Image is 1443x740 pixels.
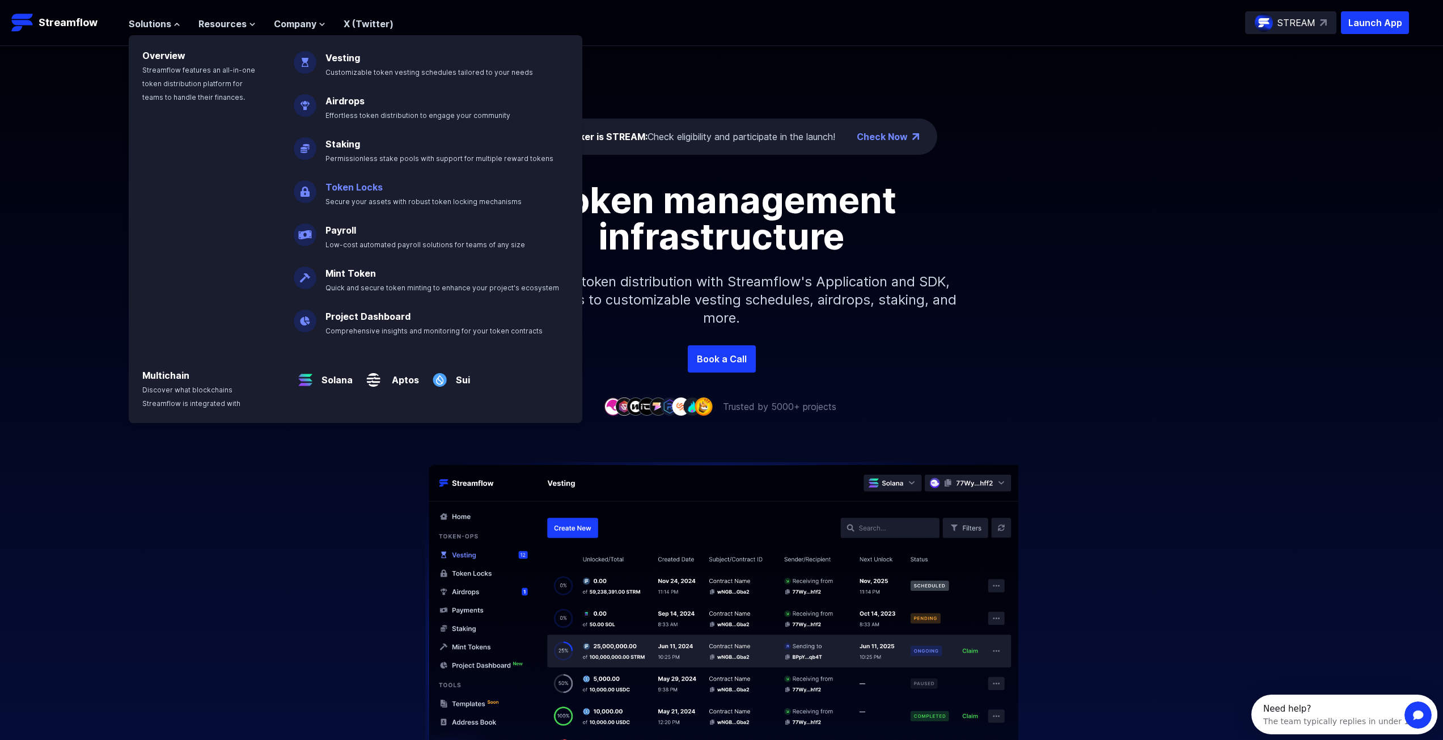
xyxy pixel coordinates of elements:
[325,52,360,64] a: Vesting
[615,398,633,415] img: company-2
[294,128,316,160] img: Staking
[478,255,966,345] p: Simplify your token distribution with Streamflow's Application and SDK, offering access to custom...
[661,398,679,415] img: company-6
[325,181,383,193] a: Token Locks
[428,360,451,391] img: Sui
[325,327,543,335] span: Comprehensive insights and monitoring for your token contracts
[294,257,316,289] img: Mint Token
[325,284,559,292] span: Quick and secure token minting to enhance your project's ecosystem
[325,95,365,107] a: Airdrops
[683,398,701,415] img: company-8
[142,386,240,408] span: Discover what blockchains Streamflow is integrated with
[129,17,180,31] button: Solutions
[325,111,510,120] span: Effortless token distribution to engage your community
[325,268,376,279] a: Mint Token
[294,42,316,74] img: Vesting
[142,50,185,61] a: Overview
[317,364,353,387] a: Solana
[294,85,316,117] img: Airdrops
[723,400,836,413] p: Trusted by 5000+ projects
[912,133,919,140] img: top-right-arrow.png
[627,398,645,415] img: company-3
[547,130,835,143] div: Check eligibility and participate in the launch!
[12,19,163,31] div: The team typically replies in under 1h
[1277,16,1315,29] p: STREAM
[294,301,316,332] img: Project Dashboard
[1404,701,1432,729] iframe: Intercom live chat
[1320,19,1327,26] img: top-right-arrow.svg
[604,398,622,415] img: company-1
[649,398,667,415] img: company-5
[11,11,117,34] a: Streamflow
[142,66,255,102] span: Streamflow features an all-in-one token distribution platform for teams to handle their finances.
[688,345,756,373] a: Book a Call
[325,225,356,236] a: Payroll
[325,68,533,77] span: Customizable token vesting schedules tailored to your needs
[638,398,656,415] img: company-4
[294,360,317,391] img: Solana
[1245,11,1336,34] a: STREAM
[11,11,34,34] img: Streamflow Logo
[294,214,316,246] img: Payroll
[5,5,196,36] div: Open Intercom Messenger
[1341,11,1409,34] button: Launch App
[857,130,908,143] a: Check Now
[385,364,419,387] a: Aptos
[142,370,189,381] a: Multichain
[325,240,525,249] span: Low-cost automated payroll solutions for teams of any size
[198,17,247,31] span: Resources
[344,18,393,29] a: X (Twitter)
[12,10,163,19] div: Need help?
[274,17,325,31] button: Company
[695,398,713,415] img: company-9
[1255,14,1273,32] img: streamflow-logo-circle.png
[325,138,360,150] a: Staking
[129,17,171,31] span: Solutions
[547,131,648,142] span: The ticker is STREAM:
[294,171,316,203] img: Token Locks
[1251,695,1437,734] iframe: Intercom live chat discovery launcher
[325,197,522,206] span: Secure your assets with robust token locking mechanisms
[198,17,256,31] button: Resources
[451,364,470,387] a: Sui
[672,398,690,415] img: company-7
[325,154,553,163] span: Permissionless stake pools with support for multiple reward tokens
[39,15,98,31] p: Streamflow
[362,360,385,391] img: Aptos
[325,311,411,322] a: Project Dashboard
[467,182,977,255] h1: Token management infrastructure
[274,17,316,31] span: Company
